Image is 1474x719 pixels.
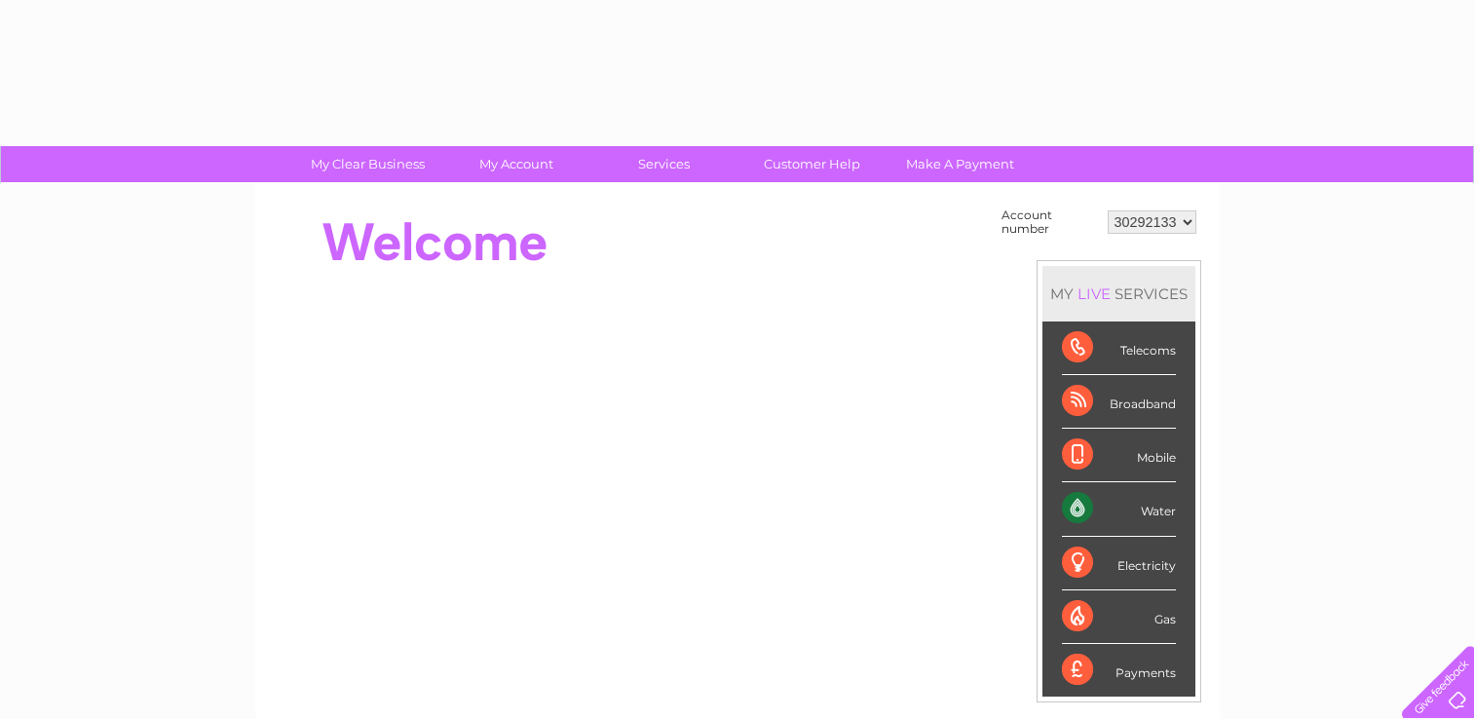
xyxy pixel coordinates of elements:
[1062,375,1176,429] div: Broadband
[1062,482,1176,536] div: Water
[287,146,448,182] a: My Clear Business
[732,146,892,182] a: Customer Help
[435,146,596,182] a: My Account
[1062,537,1176,590] div: Electricity
[1062,429,1176,482] div: Mobile
[1062,644,1176,697] div: Payments
[584,146,744,182] a: Services
[997,204,1103,241] td: Account number
[1074,284,1115,303] div: LIVE
[1062,322,1176,375] div: Telecoms
[880,146,1040,182] a: Make A Payment
[1062,590,1176,644] div: Gas
[1042,266,1195,322] div: MY SERVICES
